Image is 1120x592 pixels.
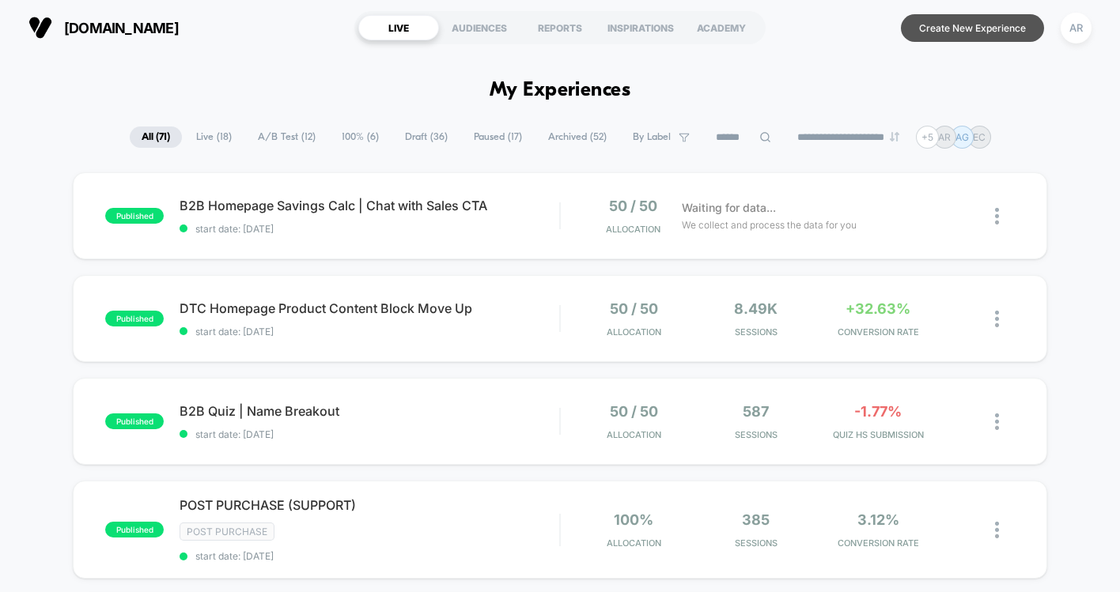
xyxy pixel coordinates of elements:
img: Visually logo [28,16,52,40]
div: INSPIRATIONS [600,15,681,40]
span: published [105,208,164,224]
div: AR [1061,13,1092,43]
span: 8.49k [734,300,778,317]
p: AG [955,131,969,143]
div: AUDIENCES [439,15,520,40]
span: 50 / 50 [610,403,658,420]
span: Allocation [606,224,660,235]
span: We collect and process the data for you [682,217,857,232]
span: start date: [DATE] [180,223,559,235]
span: DTC Homepage Product Content Block Move Up [180,300,559,316]
button: Create New Experience [901,14,1044,42]
p: EC [973,131,986,143]
div: REPORTS [520,15,600,40]
span: start date: [DATE] [180,326,559,337]
img: close [995,522,999,538]
span: Post Purchase [180,522,274,541]
span: [DOMAIN_NAME] [64,20,179,36]
span: Paused ( 17 ) [462,126,534,148]
p: AR [938,131,951,143]
span: 385 [742,511,770,528]
span: Draft ( 36 ) [393,126,460,148]
span: POST PURCHASE (SUPPORT) [180,497,559,513]
span: CONVERSION RATE [821,537,936,549]
span: Allocation [607,429,661,440]
span: A/B Test ( 12 ) [246,126,327,148]
span: Live ( 18 ) [184,126,244,148]
span: All ( 71 ) [130,126,182,148]
img: close [995,413,999,430]
span: -1.77% [854,403,902,420]
span: 3.12% [857,511,899,528]
span: published [105,311,164,326]
h1: My Experiences [490,79,631,102]
span: +32.63% [846,300,910,317]
div: ACADEMY [681,15,762,40]
span: Sessions [698,326,813,337]
span: Sessions [698,537,813,549]
div: + 5 [916,126,939,149]
span: Archived ( 52 ) [536,126,619,148]
span: 50 / 50 [610,300,658,317]
span: Sessions [698,429,813,440]
button: [DOMAIN_NAME] [24,15,184,40]
button: AR [1056,12,1096,44]
span: published [105,413,164,429]
span: Allocation [607,326,661,337]
span: B2B Homepage Savings Calc | Chat with Sales CTA [180,198,559,213]
div: LIVE [358,15,439,40]
span: start date: [DATE] [180,428,559,440]
span: CONVERSION RATE [821,326,936,337]
img: close [995,311,999,327]
span: 587 [743,403,769,420]
span: Allocation [607,537,661,549]
span: By Label [633,131,671,143]
span: Waiting for data... [682,199,776,217]
span: B2B Quiz | Name Breakout [180,403,559,419]
span: published [105,522,164,537]
img: close [995,208,999,224]
span: 50 / 50 [609,198,657,214]
span: 100% ( 6 ) [330,126,391,148]
span: start date: [DATE] [180,550,559,562]
span: 100% [614,511,653,528]
img: end [890,132,899,141]
span: Quiz Hs Submission [821,429,936,440]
